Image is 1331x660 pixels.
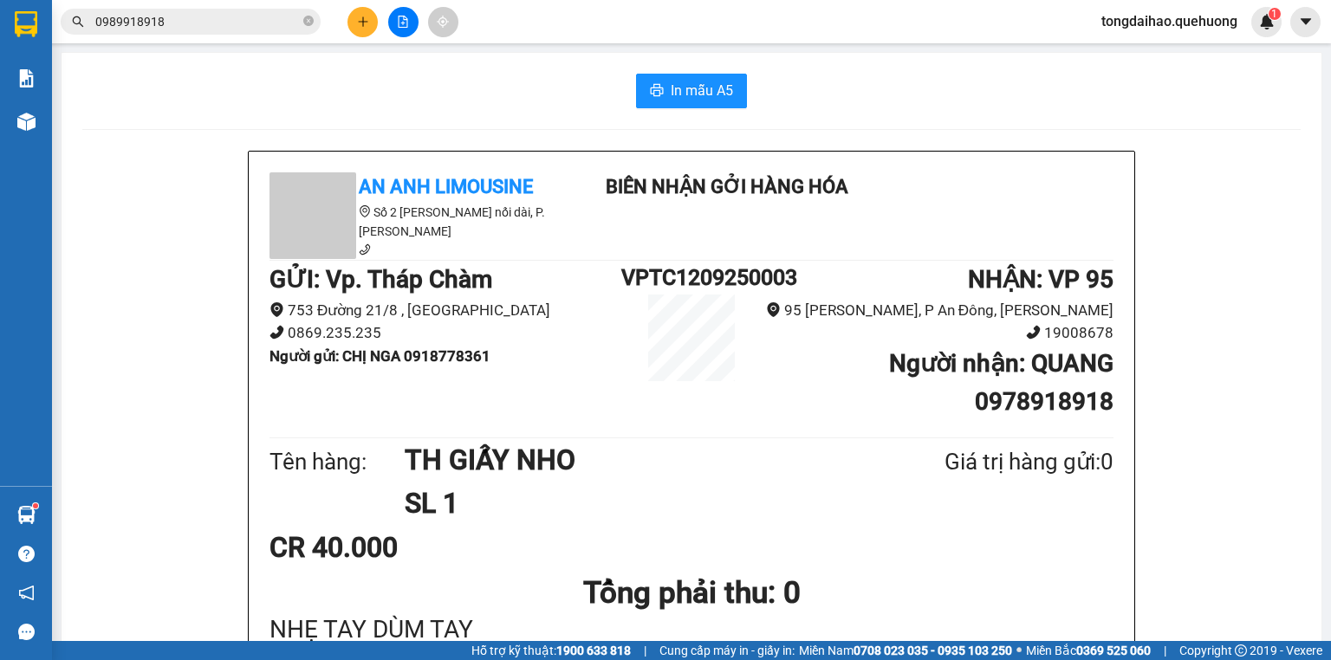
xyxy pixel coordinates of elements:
[762,321,1113,345] li: 19008678
[269,526,548,569] div: CR 40.000
[269,265,492,294] b: GỬI : Vp. Tháp Chàm
[269,444,405,480] div: Tên hàng:
[405,482,860,525] h1: SL 1
[18,624,35,640] span: message
[95,12,300,31] input: Tìm tên, số ĐT hoặc mã đơn
[968,265,1113,294] b: NHẬN : VP 95
[72,16,84,28] span: search
[650,83,664,100] span: printer
[359,243,371,256] span: phone
[659,641,795,660] span: Cung cấp máy in - giấy in:
[269,325,284,340] span: phone
[671,80,733,101] span: In mẫu A5
[303,16,314,26] span: close-circle
[766,302,781,317] span: environment
[437,16,449,28] span: aim
[428,7,458,37] button: aim
[359,176,533,197] b: An Anh Limousine
[636,74,747,108] button: printerIn mẫu A5
[359,205,371,217] span: environment
[1298,14,1314,29] span: caret-down
[1259,14,1275,29] img: icon-new-feature
[269,617,1113,644] div: NHẸ TAY DÙM TAY
[269,302,284,317] span: environment
[854,644,1012,657] strong: 0708 023 035 - 0935 103 250
[556,644,631,657] strong: 1900 633 818
[1290,7,1321,37] button: caret-down
[1026,641,1151,660] span: Miền Bắc
[303,14,314,30] span: close-circle
[269,203,581,241] li: Số 2 [PERSON_NAME] nối dài, P. [PERSON_NAME]
[347,7,378,37] button: plus
[471,641,631,660] span: Hỗ trợ kỹ thuật:
[621,261,762,294] h1: VPTC1209250003
[1235,644,1247,657] span: copyright
[269,321,621,345] li: 0869.235.235
[357,16,369,28] span: plus
[1026,325,1041,340] span: phone
[1088,10,1251,32] span: tongdaihao.quehuong
[17,506,36,524] img: warehouse-icon
[397,16,409,28] span: file-add
[18,585,35,601] span: notification
[269,347,490,365] b: Người gửi : CHỊ NGA 0918778361
[388,7,419,37] button: file-add
[762,299,1113,322] li: 95 [PERSON_NAME], P An Đông, [PERSON_NAME]
[405,438,860,482] h1: TH GIẤY NHO
[889,349,1113,416] b: Người nhận : QUANG 0978918918
[860,444,1113,480] div: Giá trị hàng gửi: 0
[33,503,38,508] sup: 1
[799,641,1012,660] span: Miền Nam
[606,176,848,197] b: Biên nhận gởi hàng hóa
[269,299,621,322] li: 753 Đường 21/8 , [GEOGRAPHIC_DATA]
[1076,644,1151,657] strong: 0369 525 060
[1271,8,1277,20] span: 1
[17,113,36,131] img: warehouse-icon
[644,641,646,660] span: |
[269,569,1113,617] h1: Tổng phải thu: 0
[17,69,36,87] img: solution-icon
[1016,647,1022,654] span: ⚪️
[15,11,37,37] img: logo-vxr
[1269,8,1281,20] sup: 1
[18,546,35,562] span: question-circle
[1164,641,1166,660] span: |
